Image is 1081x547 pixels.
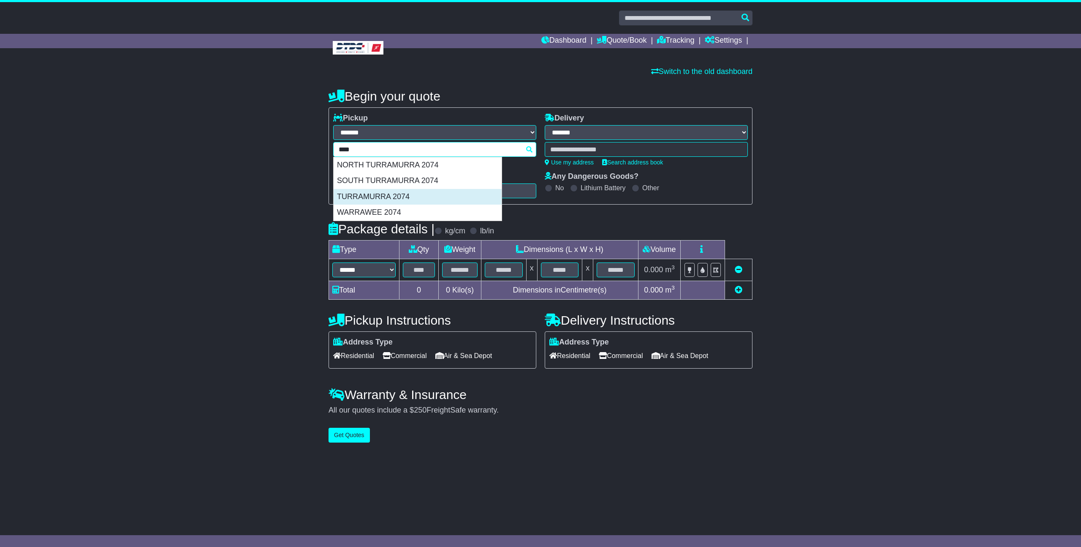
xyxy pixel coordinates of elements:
h4: Delivery Instructions [545,313,752,327]
div: NORTH TURRAMURRA 2074 [334,157,502,173]
span: 0.000 [644,265,663,274]
h4: Warranty & Insurance [329,388,752,402]
label: Other [642,184,659,192]
span: Commercial [383,349,426,362]
span: 0 [446,286,450,294]
span: Residential [333,349,374,362]
span: Residential [549,349,590,362]
a: Search address book [602,159,663,166]
label: kg/cm [445,227,465,236]
label: Pickup [333,114,368,123]
td: Total [329,281,399,300]
label: Address Type [549,338,609,347]
td: Kilo(s) [439,281,481,300]
span: Commercial [599,349,643,362]
td: Dimensions (L x W x H) [481,241,638,259]
h4: Package details | [329,222,435,236]
a: Tracking [657,34,694,48]
a: Add new item [735,286,742,294]
span: 250 [414,406,426,414]
td: Volume [638,241,680,259]
td: 0 [399,281,439,300]
label: No [555,184,564,192]
td: Qty [399,241,439,259]
label: lb/in [480,227,494,236]
td: Type [329,241,399,259]
sup: 3 [671,284,675,291]
sup: 3 [671,264,675,271]
span: Air & Sea Depot [652,349,709,362]
label: Any Dangerous Goods? [545,172,638,181]
h4: Pickup Instructions [329,313,536,327]
span: m [665,265,675,274]
a: Use my address [545,159,594,166]
typeahead: Please provide city [333,142,536,157]
h4: Begin your quote [329,89,752,103]
div: WARRAWEE 2074 [334,205,502,221]
td: Dimensions in Centimetre(s) [481,281,638,300]
span: Air & Sea Depot [435,349,492,362]
a: Dashboard [541,34,587,48]
div: SOUTH TURRAMURRA 2074 [334,173,502,189]
label: Address Type [333,338,393,347]
div: All our quotes include a $ FreightSafe warranty. [329,406,752,415]
td: x [582,259,593,281]
span: 0.000 [644,286,663,294]
label: Lithium Battery [581,184,626,192]
a: Settings [705,34,742,48]
div: TURRAMURRA 2074 [334,189,502,205]
a: Quote/Book [597,34,646,48]
button: Get Quotes [329,428,370,443]
span: m [665,286,675,294]
td: Weight [439,241,481,259]
a: Switch to the old dashboard [651,67,752,76]
td: x [526,259,537,281]
a: Remove this item [735,265,742,274]
label: Delivery [545,114,584,123]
